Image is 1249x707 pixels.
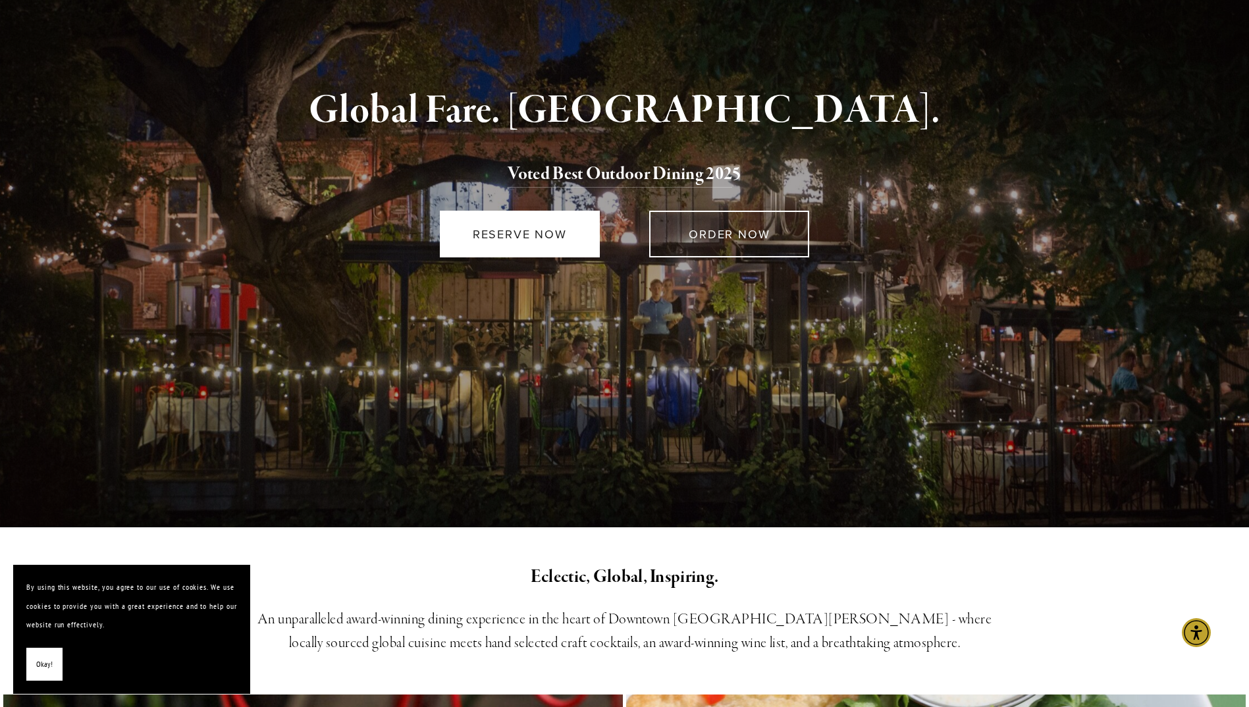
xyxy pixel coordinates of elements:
[440,211,600,257] a: RESERVE NOW
[309,86,940,136] strong: Global Fare. [GEOGRAPHIC_DATA].
[241,608,1009,655] h3: An unparalleled award-winning dining experience in the heart of Downtown [GEOGRAPHIC_DATA][PERSON...
[508,163,732,188] a: Voted Best Outdoor Dining 202
[36,655,53,674] span: Okay!
[13,565,250,694] section: Cookie banner
[649,211,809,257] a: ORDER NOW
[1182,618,1211,647] div: Accessibility Menu
[241,563,1009,591] h2: Eclectic, Global, Inspiring.
[26,648,63,681] button: Okay!
[26,578,237,635] p: By using this website, you agree to our use of cookies. We use cookies to provide you with a grea...
[241,161,1009,188] h2: 5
